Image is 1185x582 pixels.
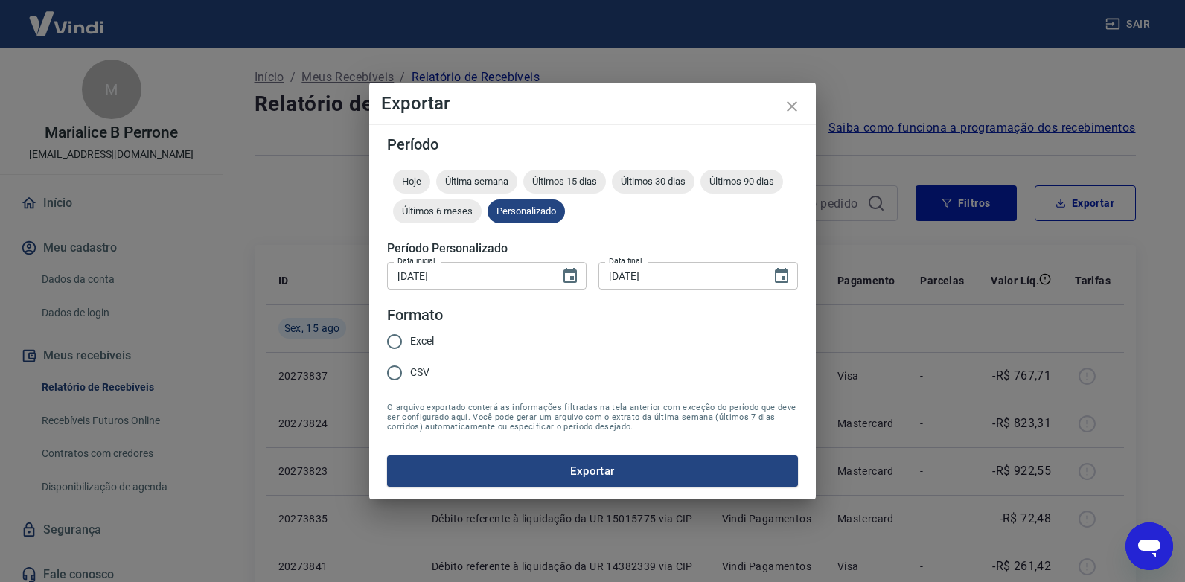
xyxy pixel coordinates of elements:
button: Exportar [387,455,798,487]
div: Hoje [393,170,430,194]
label: Data inicial [397,255,435,266]
div: Personalizado [488,199,565,223]
span: Últimos 90 dias [700,176,783,187]
span: CSV [410,365,429,380]
input: DD/MM/YYYY [598,262,761,290]
span: Última semana [436,176,517,187]
button: Choose date, selected date is 15 de ago de 2025 [767,261,796,291]
span: O arquivo exportado conterá as informações filtradas na tela anterior com exceção do período que ... [387,403,798,432]
legend: Formato [387,304,443,326]
h5: Período [387,137,798,152]
div: Últimos 6 meses [393,199,482,223]
div: Últimos 15 dias [523,170,606,194]
h5: Período Personalizado [387,241,798,256]
span: Personalizado [488,205,565,217]
span: Últimos 15 dias [523,176,606,187]
span: Excel [410,333,434,349]
span: Hoje [393,176,430,187]
span: Últimos 30 dias [612,176,694,187]
span: Últimos 6 meses [393,205,482,217]
div: Última semana [436,170,517,194]
button: close [774,89,810,124]
button: Choose date, selected date is 15 de ago de 2025 [555,261,585,291]
div: Últimos 30 dias [612,170,694,194]
iframe: Botão para abrir a janela de mensagens [1125,522,1173,570]
input: DD/MM/YYYY [387,262,549,290]
label: Data final [609,255,642,266]
div: Últimos 90 dias [700,170,783,194]
h4: Exportar [381,95,804,112]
